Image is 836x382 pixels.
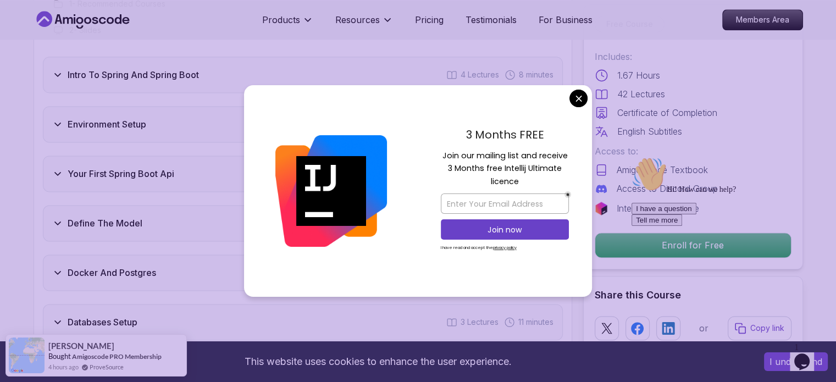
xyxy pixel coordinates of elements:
[723,10,802,30] p: Members Area
[617,69,660,82] p: 1.67 Hours
[415,13,444,26] a: Pricing
[335,13,380,26] p: Resources
[43,156,563,192] button: Your First Spring Boot Api3 Lectures 7 minutes
[48,362,79,372] span: 4 hours ago
[68,266,156,279] h3: Docker And Postgres
[617,163,708,176] p: AmigosCode Textbook
[518,317,553,328] span: 11 minutes
[617,202,699,215] p: IntelliJ IDEA Ultimate
[8,350,748,374] div: This website uses cookies to enhance the user experience.
[617,125,682,138] p: English Subtitles
[68,167,174,180] h3: Your First Spring Boot Api
[43,106,563,142] button: Environment Setup3 Lectures 7 minutes
[595,287,791,303] h2: Share this Course
[43,254,563,291] button: Docker And Postgres6 Lectures 11 minutes
[461,69,499,80] span: 4 Lectures
[466,13,517,26] a: Testimonials
[4,62,55,74] button: Tell me more
[43,205,563,241] button: Define The Model2 Lectures 8 minutes
[90,362,124,372] a: ProveSource
[519,69,553,80] span: 8 minutes
[595,233,791,257] p: Enroll for Free
[335,13,393,35] button: Resources
[764,352,828,371] button: Accept cookies
[595,232,791,258] button: Enroll for Free
[539,13,593,26] a: For Business
[461,317,499,328] span: 3 Lectures
[262,13,313,35] button: Products
[48,341,114,351] span: [PERSON_NAME]
[68,217,142,230] h3: Define The Model
[617,182,718,195] p: Access to Discord Group
[68,68,199,81] h3: Intro To Spring And Spring Boot
[262,13,300,26] p: Products
[595,145,791,158] p: Access to:
[68,118,146,131] h3: Environment Setup
[4,51,69,62] button: I have a question
[48,352,71,361] span: Bought
[4,4,202,74] div: 👋Hi! How can we help?I have a questionTell me more
[595,202,608,215] img: jetbrains logo
[43,57,563,93] button: Intro To Spring And Spring Boot4 Lectures 8 minutes
[4,33,109,41] span: Hi! How can we help?
[43,304,563,340] button: Databases Setup3 Lectures 11 minutes
[790,338,825,371] iframe: chat widget
[68,315,137,329] h3: Databases Setup
[617,87,665,101] p: 42 Lectures
[72,352,162,361] a: Amigoscode PRO Membership
[595,50,791,63] p: Includes:
[9,337,45,373] img: provesource social proof notification image
[722,9,803,30] a: Members Area
[617,106,717,119] p: Certificate of Completion
[4,4,40,40] img: :wave:
[627,152,825,333] iframe: chat widget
